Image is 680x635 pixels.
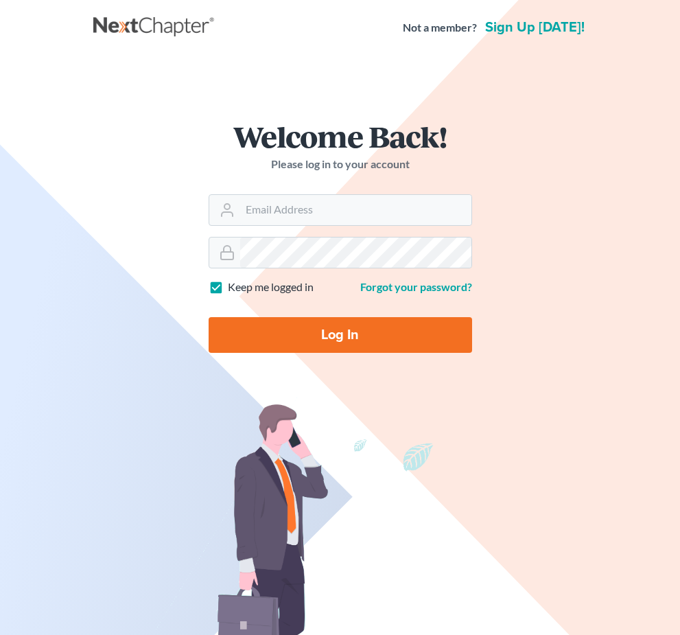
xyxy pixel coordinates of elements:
[209,317,472,353] input: Log In
[240,195,471,225] input: Email Address
[403,20,477,36] strong: Not a member?
[209,122,472,151] h1: Welcome Back!
[360,280,472,293] a: Forgot your password?
[482,21,587,34] a: Sign up [DATE]!
[209,157,472,172] p: Please log in to your account
[228,279,314,295] label: Keep me logged in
